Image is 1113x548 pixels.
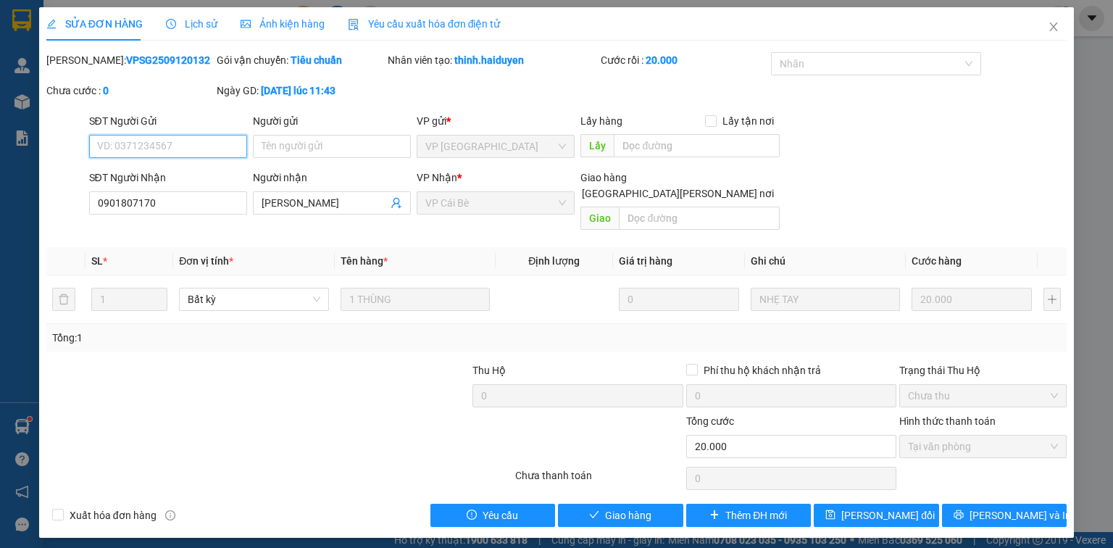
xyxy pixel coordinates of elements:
[725,507,787,523] span: Thêm ĐH mới
[605,507,651,523] span: Giao hàng
[217,83,384,99] div: Ngày GD:
[908,385,1058,407] span: Chưa thu
[188,288,320,310] span: Bất kỳ
[89,113,247,129] div: SĐT Người Gửi
[745,247,906,275] th: Ghi chú
[417,172,457,183] span: VP Nhận
[1048,21,1059,33] span: close
[970,507,1071,523] span: [PERSON_NAME] và In
[825,510,835,521] span: save
[576,186,780,202] span: [GEOGRAPHIC_DATA][PERSON_NAME] nơi
[388,52,598,68] div: Nhân viên tạo:
[126,54,210,66] b: VPSG2509120132
[341,288,490,311] input: VD: Bàn, Ghế
[899,415,996,427] label: Hình thức thanh toán
[558,504,683,527] button: checkGiao hàng
[912,288,1032,311] input: 0
[261,85,335,96] b: [DATE] lúc 11:43
[942,504,1067,527] button: printer[PERSON_NAME] và In
[1043,288,1061,311] button: plus
[619,207,780,230] input: Dọc đường
[391,197,402,209] span: user-add
[646,54,678,66] b: 20.000
[908,436,1058,457] span: Tại văn phòng
[425,192,566,214] span: VP Cái Bè
[430,504,556,527] button: exclamation-circleYêu cầu
[64,507,162,523] span: Xuất hóa đơn hàng
[217,52,384,68] div: Gói vận chuyển:
[166,19,176,29] span: clock-circle
[514,468,684,493] div: Chưa thanh toán
[91,255,103,267] span: SL
[46,18,143,30] span: SỬA ĐƠN HÀNG
[46,83,214,99] div: Chưa cước :
[899,362,1067,378] div: Trạng thái Thu Hộ
[348,18,501,30] span: Yêu cầu xuất hóa đơn điện tử
[601,52,768,68] div: Cước rồi :
[52,330,430,346] div: Tổng: 1
[580,172,627,183] span: Giao hàng
[528,255,580,267] span: Định lượng
[52,288,75,311] button: delete
[619,288,739,311] input: 0
[686,504,812,527] button: plusThêm ĐH mới
[425,136,566,157] span: VP Sài Gòn
[89,170,247,186] div: SĐT Người Nhận
[1033,7,1074,48] button: Close
[814,504,939,527] button: save[PERSON_NAME] đổi
[589,510,599,521] span: check
[291,54,342,66] b: Tiêu chuẩn
[165,510,175,520] span: info-circle
[483,507,518,523] span: Yêu cầu
[717,113,780,129] span: Lấy tận nơi
[619,255,672,267] span: Giá trị hàng
[341,255,388,267] span: Tên hàng
[46,19,57,29] span: edit
[103,85,109,96] b: 0
[348,19,359,30] img: icon
[253,113,411,129] div: Người gửi
[686,415,734,427] span: Tổng cước
[912,255,962,267] span: Cước hàng
[467,510,477,521] span: exclamation-circle
[580,207,619,230] span: Giao
[241,18,325,30] span: Ảnh kiện hàng
[179,255,233,267] span: Đơn vị tính
[580,115,622,127] span: Lấy hàng
[454,54,524,66] b: thinh.haiduyen
[241,19,251,29] span: picture
[472,365,506,376] span: Thu Hộ
[580,134,614,157] span: Lấy
[417,113,575,129] div: VP gửi
[253,170,411,186] div: Người nhận
[841,507,935,523] span: [PERSON_NAME] đổi
[698,362,827,378] span: Phí thu hộ khách nhận trả
[954,510,964,521] span: printer
[166,18,217,30] span: Lịch sử
[709,510,720,521] span: plus
[46,52,214,68] div: [PERSON_NAME]:
[614,134,780,157] input: Dọc đường
[751,288,900,311] input: Ghi Chú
